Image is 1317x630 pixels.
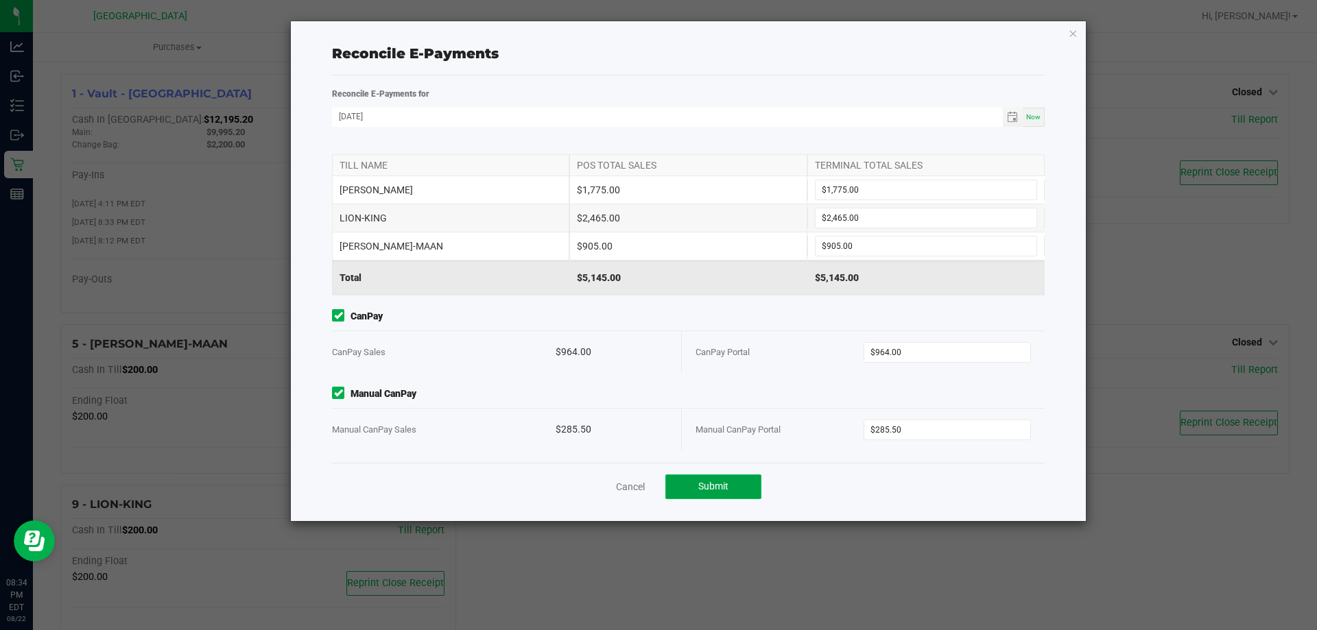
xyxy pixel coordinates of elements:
[332,89,429,99] strong: Reconcile E-Payments for
[332,347,385,357] span: CanPay Sales
[569,176,807,204] div: $1,775.00
[556,331,667,373] div: $964.00
[569,155,807,175] div: POS TOTAL SALES
[616,480,645,494] a: Cancel
[14,520,55,561] iframe: Resource center
[351,387,416,401] strong: Manual CanPay
[332,43,1045,64] div: Reconcile E-Payments
[665,474,761,499] button: Submit
[332,155,569,175] div: TILL NAME
[332,387,351,401] form-toggle: Include in reconciliation
[569,232,807,260] div: $905.00
[698,481,728,492] span: Submit
[332,204,569,232] div: LION-KING
[351,309,383,324] strong: CanPay
[556,409,667,450] div: $285.50
[332,261,569,295] div: Total
[1026,113,1041,121] span: Now
[332,309,351,324] form-toggle: Include in reconciliation
[807,261,1045,295] div: $5,145.00
[1003,108,1023,127] span: Toggle calendar
[696,347,750,357] span: CanPay Portal
[569,204,807,232] div: $2,465.00
[332,424,416,435] span: Manual CanPay Sales
[332,176,569,204] div: [PERSON_NAME]
[332,232,569,260] div: [PERSON_NAME]-MAAN
[807,155,1045,175] div: TERMINAL TOTAL SALES
[696,424,781,435] span: Manual CanPay Portal
[569,261,807,295] div: $5,145.00
[332,108,1003,125] input: Date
